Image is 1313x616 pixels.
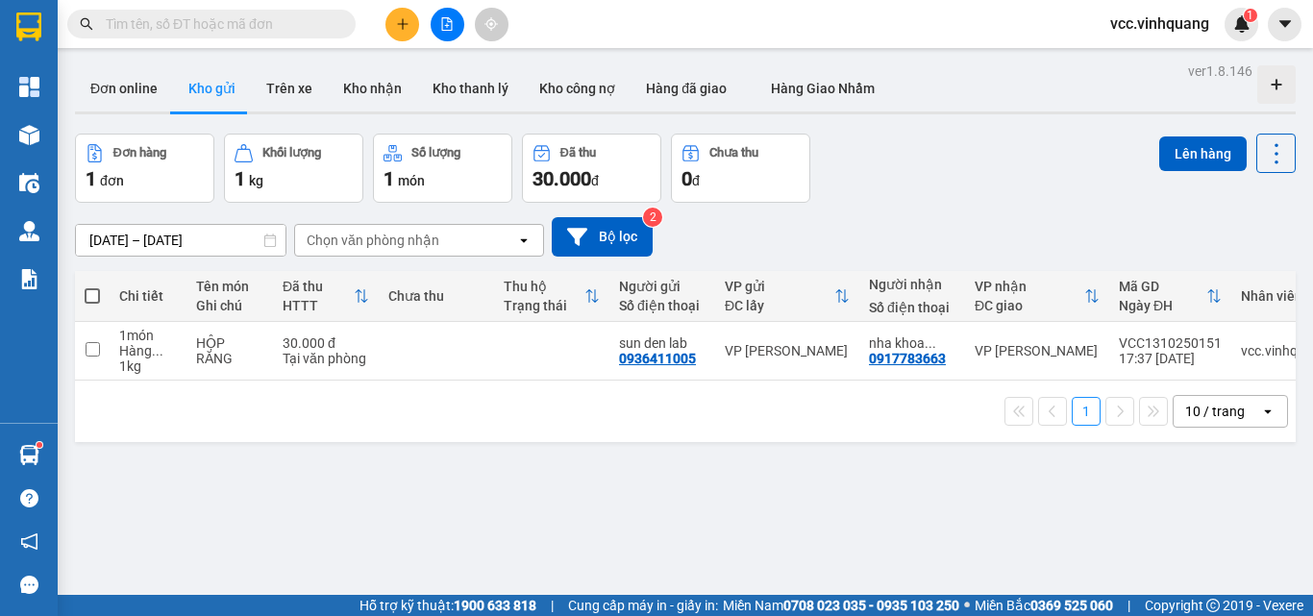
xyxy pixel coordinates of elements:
[1233,15,1251,33] img: icon-new-feature
[417,65,524,111] button: Kho thanh lý
[283,279,354,294] div: Đã thu
[283,335,369,351] div: 30.000 đ
[869,351,946,366] div: 0917783663
[1247,9,1253,22] span: 1
[1030,598,1113,613] strong: 0369 525 060
[475,8,508,41] button: aim
[524,65,631,111] button: Kho công nợ
[119,328,177,343] div: 1 món
[631,65,742,111] button: Hàng đã giao
[1159,136,1247,171] button: Lên hàng
[568,595,718,616] span: Cung cấp máy in - giấy in:
[975,595,1113,616] span: Miền Bắc
[20,532,38,551] span: notification
[454,598,536,613] strong: 1900 633 818
[388,288,484,304] div: Chưa thu
[1127,595,1130,616] span: |
[100,173,124,188] span: đơn
[533,167,591,190] span: 30.000
[1260,404,1276,419] svg: open
[373,134,512,203] button: Số lượng1món
[196,279,263,294] div: Tên món
[725,343,850,358] div: VP [PERSON_NAME]
[196,335,263,366] div: HỘP RĂNG
[1119,298,1206,313] div: Ngày ĐH
[431,8,464,41] button: file-add
[723,595,959,616] span: Miền Nam
[385,8,419,41] button: plus
[273,271,379,322] th: Toggle SortBy
[113,146,166,160] div: Đơn hàng
[20,489,38,507] span: question-circle
[80,17,93,31] span: search
[692,173,700,188] span: đ
[75,134,214,203] button: Đơn hàng1đơn
[1119,335,1222,351] div: VCC1310250151
[251,65,328,111] button: Trên xe
[591,173,599,188] span: đ
[1244,9,1257,22] sup: 1
[869,335,955,351] div: nha khoa dencos thanh hóa
[1206,599,1220,612] span: copyright
[224,134,363,203] button: Khối lượng1kg
[965,271,1109,322] th: Toggle SortBy
[725,298,834,313] div: ĐC lấy
[19,221,39,241] img: warehouse-icon
[283,298,354,313] div: HTTT
[484,17,498,31] span: aim
[1095,12,1225,36] span: vcc.vinhquang
[522,134,661,203] button: Đã thu30.000đ
[235,167,245,190] span: 1
[619,298,706,313] div: Số điện thoại
[283,351,369,366] div: Tại văn phòng
[249,173,263,188] span: kg
[411,146,460,160] div: Số lượng
[19,173,39,193] img: warehouse-icon
[119,358,177,374] div: 1 kg
[975,343,1100,358] div: VP [PERSON_NAME]
[76,225,285,256] input: Select a date range.
[869,277,955,292] div: Người nhận
[196,298,263,313] div: Ghi chú
[75,65,173,111] button: Đơn online
[551,595,554,616] span: |
[1276,15,1294,33] span: caret-down
[975,298,1084,313] div: ĐC giao
[37,442,42,448] sup: 1
[328,65,417,111] button: Kho nhận
[619,335,706,351] div: sun den lab
[1119,279,1206,294] div: Mã GD
[681,167,692,190] span: 0
[504,298,584,313] div: Trạng thái
[1109,271,1231,322] th: Toggle SortBy
[106,13,333,35] input: Tìm tên, số ĐT hoặc mã đơn
[671,134,810,203] button: Chưa thu0đ
[20,576,38,594] span: message
[1119,351,1222,366] div: 17:37 [DATE]
[504,279,584,294] div: Thu hộ
[19,269,39,289] img: solution-icon
[19,77,39,97] img: dashboard-icon
[1072,397,1101,426] button: 1
[173,65,251,111] button: Kho gửi
[86,167,96,190] span: 1
[783,598,959,613] strong: 0708 023 035 - 0935 103 250
[396,17,409,31] span: plus
[771,81,875,96] span: Hàng Giao Nhầm
[715,271,859,322] th: Toggle SortBy
[869,300,955,315] div: Số điện thoại
[1185,402,1245,421] div: 10 / trang
[1188,61,1252,82] div: ver 1.8.146
[1268,8,1301,41] button: caret-down
[494,271,609,322] th: Toggle SortBy
[619,279,706,294] div: Người gửi
[359,595,536,616] span: Hỗ trợ kỹ thuật:
[619,351,696,366] div: 0936411005
[1257,65,1296,104] div: Tạo kho hàng mới
[19,445,39,465] img: warehouse-icon
[16,12,41,41] img: logo-vxr
[964,602,970,609] span: ⚪️
[552,217,653,257] button: Bộ lọc
[152,343,163,358] span: ...
[262,146,321,160] div: Khối lượng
